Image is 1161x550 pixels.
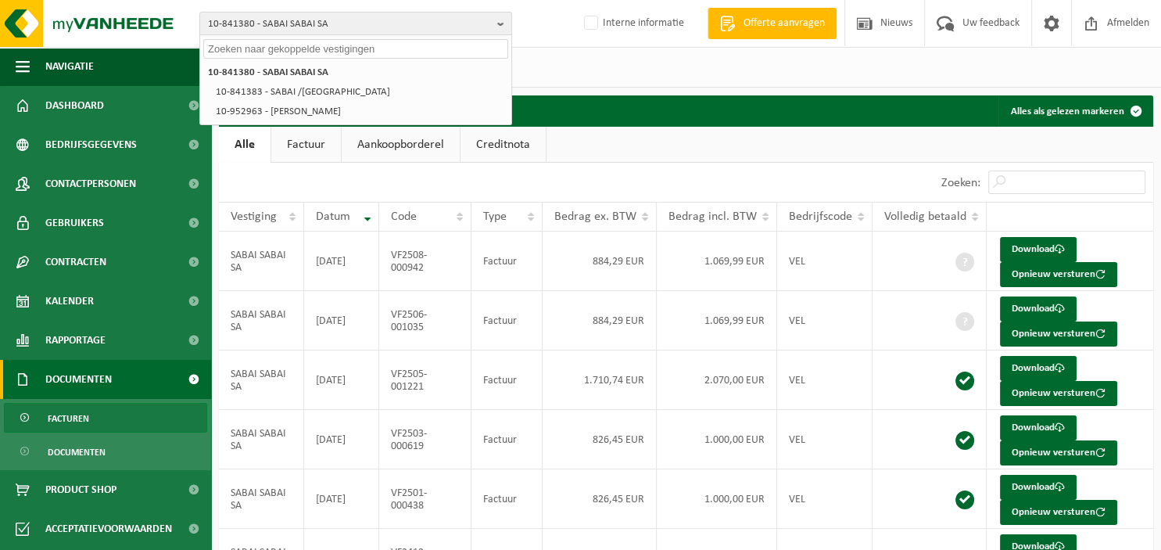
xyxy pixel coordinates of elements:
[657,350,777,410] td: 2.070,00 EUR
[304,410,379,469] td: [DATE]
[199,12,512,35] button: 10-841380 - SABAI SABAI SA
[740,16,829,31] span: Offerte aanvragen
[777,291,873,350] td: VEL
[543,291,657,350] td: 884,29 EUR
[657,469,777,529] td: 1.000,00 EUR
[1000,475,1077,500] a: Download
[219,232,304,291] td: SABAI SABAI SA
[471,469,543,529] td: Factuur
[543,410,657,469] td: 826,45 EUR
[460,127,546,163] a: Creditnota
[1000,381,1117,406] button: Opnieuw versturen
[1000,356,1077,381] a: Download
[554,210,636,223] span: Bedrag ex. BTW
[1000,262,1117,287] button: Opnieuw versturen
[543,232,657,291] td: 884,29 EUR
[203,39,508,59] input: Zoeken naar gekoppelde vestigingen
[471,291,543,350] td: Factuur
[271,127,341,163] a: Factuur
[379,410,471,469] td: VF2503-000619
[45,203,104,243] span: Gebruikers
[208,13,491,36] span: 10-841380 - SABAI SABAI SA
[45,282,94,321] span: Kalender
[471,350,543,410] td: Factuur
[45,47,94,86] span: Navigatie
[219,410,304,469] td: SABAI SABAI SA
[48,437,106,467] span: Documenten
[219,127,271,163] a: Alle
[45,470,116,509] span: Product Shop
[777,410,873,469] td: VEL
[1000,237,1077,262] a: Download
[4,437,207,466] a: Documenten
[1000,297,1077,322] a: Download
[998,95,1152,127] button: Alles als gelezen markeren
[45,164,136,203] span: Contactpersonen
[1000,415,1077,440] a: Download
[471,232,543,291] td: Factuur
[657,232,777,291] td: 1.069,99 EUR
[231,210,277,223] span: Vestiging
[304,469,379,529] td: [DATE]
[483,210,507,223] span: Type
[379,232,471,291] td: VF2508-000942
[342,127,460,163] a: Aankoopborderel
[391,210,417,223] span: Code
[219,350,304,410] td: SABAI SABAI SA
[379,291,471,350] td: VF2506-001035
[543,350,657,410] td: 1.710,74 EUR
[304,232,379,291] td: [DATE]
[45,86,104,125] span: Dashboard
[45,125,137,164] span: Bedrijfsgegevens
[379,350,471,410] td: VF2505-001221
[777,232,873,291] td: VEL
[208,67,328,77] strong: 10-841380 - SABAI SABAI SA
[219,291,304,350] td: SABAI SABAI SA
[543,469,657,529] td: 826,45 EUR
[1000,322,1117,347] button: Opnieuw versturen
[45,243,106,282] span: Contracten
[777,469,873,529] td: VEL
[48,404,89,433] span: Facturen
[379,469,471,529] td: VF2501-000438
[657,410,777,469] td: 1.000,00 EUR
[45,321,106,360] span: Rapportage
[668,210,757,223] span: Bedrag incl. BTW
[45,509,172,548] span: Acceptatievoorwaarden
[789,210,852,223] span: Bedrijfscode
[304,350,379,410] td: [DATE]
[941,177,980,189] label: Zoeken:
[471,410,543,469] td: Factuur
[1000,440,1117,466] button: Opnieuw versturen
[219,469,304,529] td: SABAI SABAI SA
[4,403,207,433] a: Facturen
[45,360,112,399] span: Documenten
[316,210,350,223] span: Datum
[657,291,777,350] td: 1.069,99 EUR
[211,82,508,102] li: 10-841383 - SABAI /[GEOGRAPHIC_DATA]
[304,291,379,350] td: [DATE]
[708,8,837,39] a: Offerte aanvragen
[211,102,508,121] li: 10-952963 - [PERSON_NAME]
[1000,500,1117,525] button: Opnieuw versturen
[777,350,873,410] td: VEL
[581,12,684,35] label: Interne informatie
[884,210,966,223] span: Volledig betaald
